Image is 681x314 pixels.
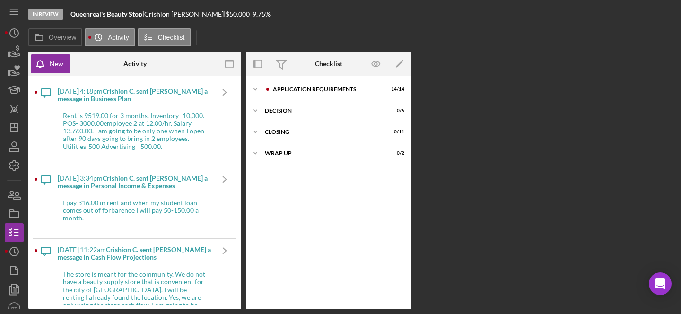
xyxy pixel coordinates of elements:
div: New [50,54,63,73]
div: 0 / 6 [387,108,404,113]
div: Checklist [315,60,342,68]
div: 0 / 2 [387,150,404,156]
text: PT [11,306,17,311]
div: CLOSING [265,129,381,135]
b: Queenreal's Beauty Stop [70,10,142,18]
div: Open Intercom Messenger [649,272,672,295]
div: Rent is 9519.00 for 3 months. Inventory- 10,000. POS- 3000.00employee 2 at 12.00/hr. Salary 13.76... [58,107,213,155]
button: Checklist [138,28,191,46]
div: 0 / 11 [387,129,404,135]
div: 14 / 14 [387,87,404,92]
b: Crishion C. sent [PERSON_NAME] a message in Cash Flow Projections [58,245,211,261]
div: [DATE] 3:34pm [58,174,213,190]
div: WRAP UP [265,150,381,156]
span: $50,000 [226,10,250,18]
button: Activity [85,28,135,46]
button: New [31,54,70,73]
label: Overview [49,34,76,41]
label: Activity [108,34,129,41]
a: [DATE] 4:18pmCrishion C. sent [PERSON_NAME] a message in Business PlanRent is 9519.00 for 3 month... [34,80,236,167]
b: Crishion C. sent [PERSON_NAME] a message in Personal Income & Expenses [58,174,208,190]
div: [DATE] 4:18pm [58,87,213,103]
div: Decision [265,108,381,113]
div: 9.75 % [253,10,271,18]
label: Checklist [158,34,185,41]
div: In Review [28,9,63,20]
div: Activity [123,60,147,68]
a: [DATE] 3:34pmCrishion C. sent [PERSON_NAME] a message in Personal Income & ExpensesI pay 316.00 i... [34,167,236,238]
div: Crishion [PERSON_NAME] | [144,10,226,18]
b: Crishion C. sent [PERSON_NAME] a message in Business Plan [58,87,208,103]
div: [DATE] 11:22am [58,246,213,261]
div: APPLICATION REQUIREMENTS [273,87,381,92]
button: Overview [28,28,82,46]
div: | [70,10,144,18]
div: I pay 316.00 in rent and when my student loan comes out of forbarence I will pay 50-150.00 a month. [58,194,213,227]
